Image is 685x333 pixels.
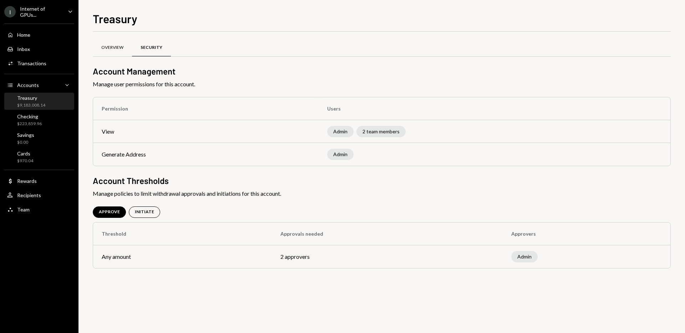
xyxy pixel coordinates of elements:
[4,111,74,128] a: Checking$223,859.96
[327,126,354,137] div: Admin
[356,126,406,137] div: 2 team members
[99,209,120,215] div: APPROVE
[4,57,74,70] a: Transactions
[17,132,34,138] div: Savings
[4,130,74,147] a: Savings$0.00
[17,113,42,119] div: Checking
[327,149,354,160] div: Admin
[4,28,74,41] a: Home
[93,245,272,268] td: Any amount
[17,206,30,212] div: Team
[17,150,33,157] div: Cards
[17,95,45,101] div: Treasury
[93,189,671,198] span: Manage policies to limit withdrawal approvals and initiations for this account.
[93,143,319,166] td: Generate Address
[93,120,319,143] td: View
[93,222,272,245] th: Threshold
[17,192,41,198] div: Recipients
[4,93,74,110] a: Treasury$9,183,008.14
[4,189,74,201] a: Recipients
[93,97,319,120] th: Permission
[4,78,74,91] a: Accounts
[93,39,132,57] a: Overview
[4,174,74,187] a: Rewards
[319,97,670,120] th: Users
[93,11,137,26] h1: Treasury
[503,222,670,245] th: Approvers
[132,39,171,57] a: Security
[17,121,42,127] div: $223,859.96
[17,139,34,145] div: $0.00
[141,45,162,51] div: Security
[17,178,37,184] div: Rewards
[17,82,39,88] div: Accounts
[135,209,154,215] div: INITIATE
[101,45,123,51] div: Overview
[17,102,45,108] div: $9,183,008.14
[4,203,74,216] a: Team
[272,222,503,245] th: Approvals needed
[17,46,30,52] div: Inbox
[17,32,30,38] div: Home
[511,251,538,262] div: Admin
[4,6,16,17] div: I
[4,148,74,165] a: Cards$970.04
[272,245,503,268] td: 2 approvers
[17,60,46,66] div: Transactions
[17,158,33,164] div: $970.04
[93,80,671,88] span: Manage user permissions for this account.
[4,42,74,55] a: Inbox
[93,175,671,186] h2: Account Thresholds
[93,65,671,77] h2: Account Management
[20,6,62,18] div: Internet of GPUs...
